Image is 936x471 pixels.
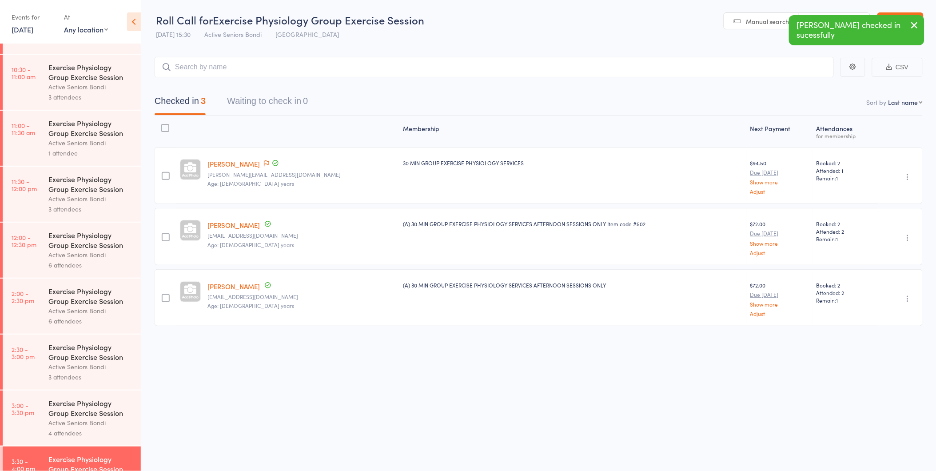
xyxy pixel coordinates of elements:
label: Sort by [867,98,887,107]
div: Active Seniors Bondi [48,138,133,148]
span: Manual search [746,17,789,26]
div: 30 MIN GROUP EXERCISE PHYSIOLOGY SERVICES [403,159,743,167]
a: [PERSON_NAME] [208,282,260,291]
span: Attended: 1 [816,167,874,174]
a: Show more [750,301,809,307]
span: Booked: 2 [816,281,874,289]
div: $94.50 [750,159,809,194]
div: 4 attendees [48,428,133,438]
div: Exercise Physiology Group Exercise Session [48,286,133,306]
div: (A) 30 MIN GROUP EXERCISE PHYSIOLOGY SERVICES AFTERNOON SESSIONS ONLY Item code #502 [403,220,743,228]
div: Exercise Physiology Group Exercise Session [48,62,133,82]
small: jennyliqin@bigpond.com.au [208,172,396,178]
div: Exercise Physiology Group Exercise Session [48,174,133,194]
div: Exercise Physiology Group Exercise Session [48,118,133,138]
a: Show more [750,240,809,246]
small: jackros@optusnet.com.au [208,232,396,239]
time: 3:00 - 3:30 pm [12,402,34,416]
div: 6 attendees [48,316,133,326]
div: Last name [888,98,918,107]
span: Exercise Physiology Group Exercise Session [213,12,424,27]
div: 3 attendees [48,204,133,214]
a: Exit roll call [877,12,924,30]
a: Adjust [750,250,809,255]
span: Age: [DEMOGRAPHIC_DATA] years [208,302,295,309]
time: 10:30 - 11:00 am [12,66,36,80]
div: $72.00 [750,281,809,316]
div: Active Seniors Bondi [48,250,133,260]
a: [PERSON_NAME] [208,220,260,230]
div: $72.00 [750,220,809,255]
span: Booked: 2 [816,220,874,228]
div: Active Seniors Bondi [48,418,133,428]
a: [DATE] [12,24,33,34]
span: Active Seniors Bondi [204,30,262,39]
span: Age: [DEMOGRAPHIC_DATA] years [208,180,295,187]
span: 1 [836,235,838,243]
span: Attended: 2 [816,289,874,296]
small: Due [DATE] [750,291,809,298]
div: 3 [201,96,206,106]
div: 6 attendees [48,260,133,270]
input: Search by name [155,57,834,77]
div: [PERSON_NAME] checked in sucessfully [789,15,924,45]
div: Exercise Physiology Group Exercise Session [48,398,133,418]
time: 12:00 - 12:30 pm [12,234,36,248]
a: 11:00 -11:30 amExercise Physiology Group Exercise SessionActive Seniors Bondi1 attendee [3,111,141,166]
div: Active Seniors Bondi [48,82,133,92]
small: rosarosenstraus@icloud.com [208,294,396,300]
div: 3 attendees [48,92,133,102]
a: Adjust [750,188,809,194]
button: CSV [872,58,923,77]
button: Checked in3 [155,92,206,115]
span: Age: [DEMOGRAPHIC_DATA] years [208,241,295,248]
a: Adjust [750,311,809,316]
time: 11:30 - 12:00 pm [12,178,37,192]
div: Next Payment [747,120,813,143]
div: Membership [399,120,747,143]
div: 3 attendees [48,372,133,382]
span: 1 [836,174,838,182]
div: Active Seniors Bondi [48,306,133,316]
div: (A) 30 MIN GROUP EXERCISE PHYSIOLOGY SERVICES AFTERNOON SESSIONS ONLY [403,281,743,289]
a: 2:30 -3:00 pmExercise Physiology Group Exercise SessionActive Seniors Bondi3 attendees [3,335,141,390]
span: 1 [836,296,838,304]
div: Active Seniors Bondi [48,194,133,204]
span: Remain: [816,174,874,182]
div: Any location [64,24,108,34]
a: 3:00 -3:30 pmExercise Physiology Group Exercise SessionActive Seniors Bondi4 attendees [3,391,141,446]
a: 10:30 -11:00 amExercise Physiology Group Exercise SessionActive Seniors Bondi3 attendees [3,55,141,110]
a: 12:00 -12:30 pmExercise Physiology Group Exercise SessionActive Seniors Bondi6 attendees [3,223,141,278]
small: Due [DATE] [750,230,809,236]
span: Attended: 2 [816,228,874,235]
button: Waiting to check in0 [227,92,308,115]
div: Atten­dances [813,120,877,143]
a: 11:30 -12:00 pmExercise Physiology Group Exercise SessionActive Seniors Bondi3 attendees [3,167,141,222]
span: [GEOGRAPHIC_DATA] [275,30,339,39]
time: 2:00 - 2:30 pm [12,290,34,304]
div: 0 [303,96,308,106]
a: [PERSON_NAME] [208,159,260,168]
a: Show more [750,179,809,185]
div: Events for [12,10,55,24]
time: 2:30 - 3:00 pm [12,346,35,360]
a: 2:00 -2:30 pmExercise Physiology Group Exercise SessionActive Seniors Bondi6 attendees [3,279,141,334]
div: 1 attendee [48,148,133,158]
span: [DATE] 15:30 [156,30,191,39]
span: Remain: [816,235,874,243]
span: Remain: [816,296,874,304]
small: Due [DATE] [750,169,809,176]
span: Booked: 2 [816,159,874,167]
div: Active Seniors Bondi [48,362,133,372]
div: for membership [816,133,874,139]
div: At [64,10,108,24]
span: Roll Call for [156,12,213,27]
div: Exercise Physiology Group Exercise Session [48,230,133,250]
time: 11:00 - 11:30 am [12,122,35,136]
div: Exercise Physiology Group Exercise Session [48,342,133,362]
